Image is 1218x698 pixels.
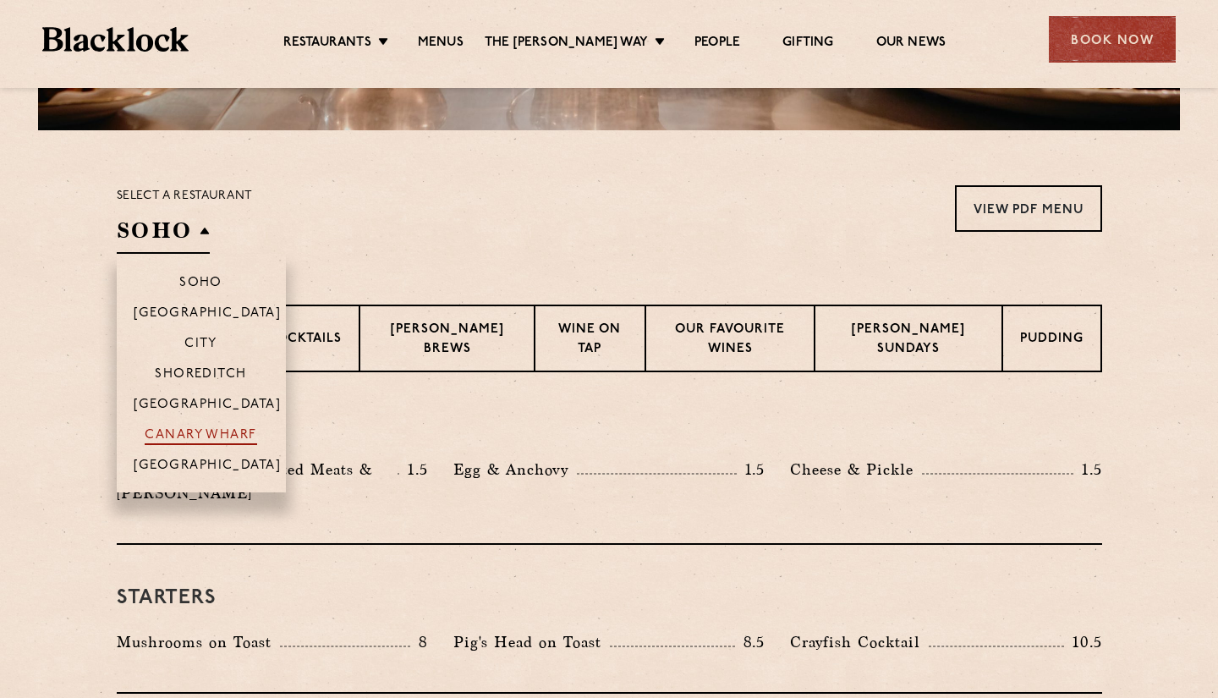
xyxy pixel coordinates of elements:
a: Our News [876,35,946,53]
p: Cheese & Pickle [790,458,922,481]
p: Wine on Tap [552,321,628,360]
p: Pig's Head on Toast [453,630,610,654]
p: Cocktails [266,330,342,351]
p: Select a restaurant [117,185,253,207]
p: [GEOGRAPHIC_DATA] [134,459,282,475]
p: City [184,337,217,354]
p: 1.5 [1073,459,1102,481]
p: 8 [410,631,428,653]
div: Book Now [1049,16,1176,63]
p: Soho [179,276,222,293]
p: 10.5 [1064,631,1101,653]
p: Canary Wharf [145,428,256,445]
a: Restaurants [283,35,371,53]
h3: Pre Chop Bites [117,415,1102,437]
a: Gifting [782,35,833,53]
p: [GEOGRAPHIC_DATA] [134,306,282,323]
p: Shoreditch [155,367,247,384]
p: Egg & Anchovy [453,458,577,481]
p: [GEOGRAPHIC_DATA] [134,398,282,415]
p: 8.5 [735,631,765,653]
h3: Starters [117,587,1102,609]
img: BL_Textured_Logo-footer-cropped.svg [42,27,189,52]
p: 1.5 [399,459,428,481]
h2: SOHO [117,216,210,254]
p: [PERSON_NAME] Brews [377,321,516,360]
p: [PERSON_NAME] Sundays [832,321,985,360]
p: Our favourite wines [663,321,797,360]
a: View PDF Menu [955,185,1102,232]
p: Pudding [1020,330,1084,351]
a: People [694,35,740,53]
a: The [PERSON_NAME] Way [485,35,648,53]
p: Crayfish Cocktail [790,630,929,654]
a: Menus [418,35,464,53]
p: Mushrooms on Toast [117,630,280,654]
p: 1.5 [737,459,765,481]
